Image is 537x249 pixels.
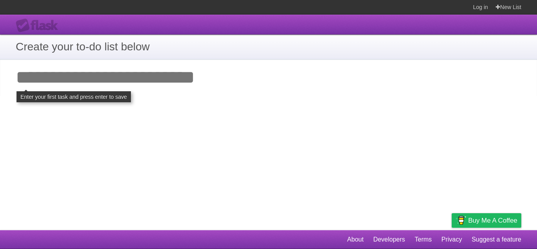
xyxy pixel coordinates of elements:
[16,39,521,55] h1: Create your to-do list below
[373,232,405,247] a: Developers
[452,213,521,228] a: Buy me a coffee
[441,232,462,247] a: Privacy
[472,232,521,247] a: Suggest a feature
[456,214,466,227] img: Buy me a coffee
[415,232,432,247] a: Terms
[16,18,63,33] div: Flask
[468,214,517,227] span: Buy me a coffee
[347,232,364,247] a: About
